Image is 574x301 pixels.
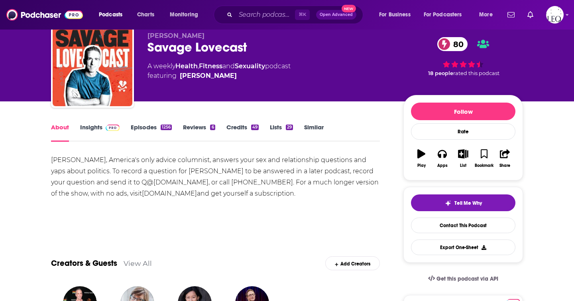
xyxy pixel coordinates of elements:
[180,71,237,81] a: Dan Savage
[479,9,493,20] span: More
[437,37,468,51] a: 80
[199,62,222,70] a: Fitness
[99,9,122,20] span: Podcasts
[142,190,197,197] a: [DOMAIN_NAME]
[403,32,523,81] div: 80 18 peoplerated this podcast
[6,7,83,22] img: Podchaser - Follow, Share and Rate Podcasts
[235,62,265,70] a: Sexuality
[379,9,411,20] span: For Business
[164,8,208,21] button: open menu
[424,9,462,20] span: For Podcasters
[93,8,133,21] button: open menu
[198,62,199,70] span: ,
[175,62,198,70] a: Health
[342,5,356,12] span: New
[316,10,356,20] button: Open AdvancedNew
[475,163,493,168] div: Bookmark
[147,32,204,40] span: [PERSON_NAME]
[131,123,172,142] a: Episodes1256
[474,8,503,21] button: open menu
[422,269,505,289] a: Get this podcast via API
[453,70,499,76] span: rated this podcast
[411,240,515,255] button: Export One-Sheet
[453,144,474,173] button: List
[183,123,215,142] a: Reviews6
[147,71,291,81] span: featuring
[51,123,69,142] a: About
[437,163,448,168] div: Apps
[51,154,380,199] div: [PERSON_NAME], America's only advice columnist, answers your sex and relationship questions and y...
[499,163,510,168] div: Share
[124,259,152,267] a: View All
[419,8,474,21] button: open menu
[80,123,120,142] a: InsightsPodchaser Pro
[320,13,353,17] span: Open Advanced
[161,125,172,130] div: 1256
[210,125,215,130] div: 6
[411,194,515,211] button: tell me why sparkleTell Me Why
[546,6,564,24] button: Show profile menu
[147,61,291,81] div: A weekly podcast
[137,9,154,20] span: Charts
[411,144,432,173] button: Play
[504,8,518,22] a: Show notifications dropdown
[411,218,515,233] a: Contact This Podcast
[546,6,564,24] img: User Profile
[170,9,198,20] span: Monitoring
[460,163,466,168] div: List
[251,125,259,130] div: 49
[417,163,426,168] div: Play
[270,123,293,142] a: Lists29
[286,125,293,130] div: 29
[436,275,498,282] span: Get this podcast via API
[221,6,371,24] div: Search podcasts, credits, & more...
[428,70,453,76] span: 18 people
[295,10,310,20] span: ⌘ K
[53,26,132,106] img: Savage Lovecast
[445,200,451,206] img: tell me why sparkle
[106,125,120,131] img: Podchaser Pro
[546,6,564,24] span: Logged in as LeoPR
[51,258,117,268] a: Creators & Guests
[411,103,515,120] button: Follow
[325,256,380,270] div: Add Creators
[454,200,482,206] span: Tell Me Why
[445,37,468,51] span: 80
[222,62,235,70] span: and
[373,8,421,21] button: open menu
[304,123,324,142] a: Similar
[236,8,295,21] input: Search podcasts, credits, & more...
[432,144,452,173] button: Apps
[411,123,515,140] div: Rate
[524,8,537,22] a: Show notifications dropdown
[132,8,159,21] a: Charts
[495,144,515,173] button: Share
[226,123,259,142] a: Credits49
[474,144,494,173] button: Bookmark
